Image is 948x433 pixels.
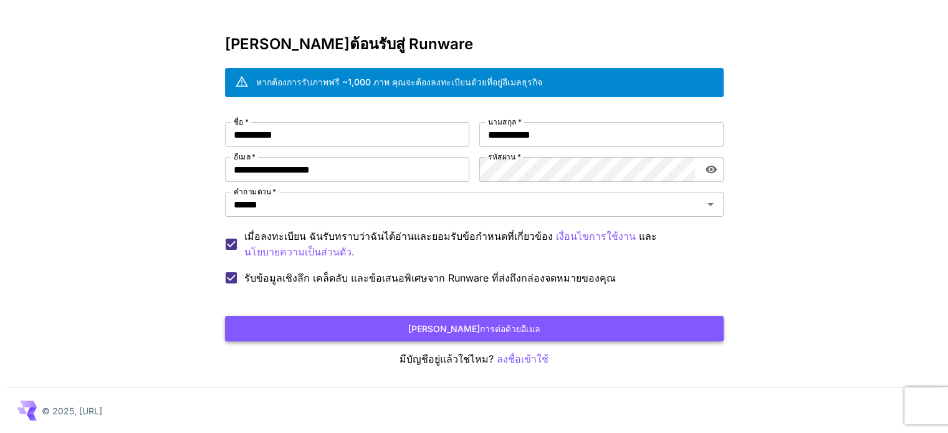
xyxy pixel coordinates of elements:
font: และ [639,230,657,242]
font: หากต้องการรับภาพฟรี ~1,000 ภาพ คุณจะต้องลงทะเบียนด้วยที่อยู่อีเมลธุรกิจ [256,77,542,87]
font: [PERSON_NAME]ต้อนรับสู่ Runware [225,35,473,53]
font: [PERSON_NAME]การต่อด้วยอีเมล [408,323,540,334]
button: ลงชื่อเข้าใช้ [497,351,548,367]
button: เปิด [702,196,719,213]
button: เมื่อลงทะเบียน ฉันรับทราบว่าฉันได้อ่านและยอมรับข้อกำหนดที่เกี่ยวข้อง เงื่อนไขการใช้งาน และ [244,244,355,260]
font: นโยบายความเป็นส่วนตัว. [244,245,355,258]
button: [PERSON_NAME]การต่อด้วยอีเมล [225,316,724,341]
font: อีเมล [234,152,251,161]
font: เมื่อลงทะเบียน ฉันรับทราบว่าฉันได้อ่านและยอมรับข้อกำหนดที่เกี่ยวข้อง [244,230,553,242]
font: เงื่อนไขการใช้งาน [556,230,636,242]
font: © 2025, [URL] [42,406,102,416]
button: สลับการมองเห็นรหัสผ่าน [700,158,722,181]
font: รับข้อมูลเชิงลึก เคล็ดลับ และข้อเสนอพิเศษจาก Runware ที่ส่งถึงกล่องจดหมายของคุณ [244,272,616,284]
font: รหัสผ่าน [488,152,515,161]
font: คำถามด่วน [234,187,271,196]
font: ลงชื่อเข้าใช้ [497,353,548,365]
font: มีบัญชีอยู่แล้วใช่ไหม? [400,353,494,365]
button: เมื่อลงทะเบียน ฉันรับทราบว่าฉันได้อ่านและยอมรับข้อกำหนดที่เกี่ยวข้อง และ นโยบายความเป็นส่วนตัว. [556,229,636,244]
font: นามสกุล [488,117,517,126]
font: ชื่อ [234,117,244,126]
